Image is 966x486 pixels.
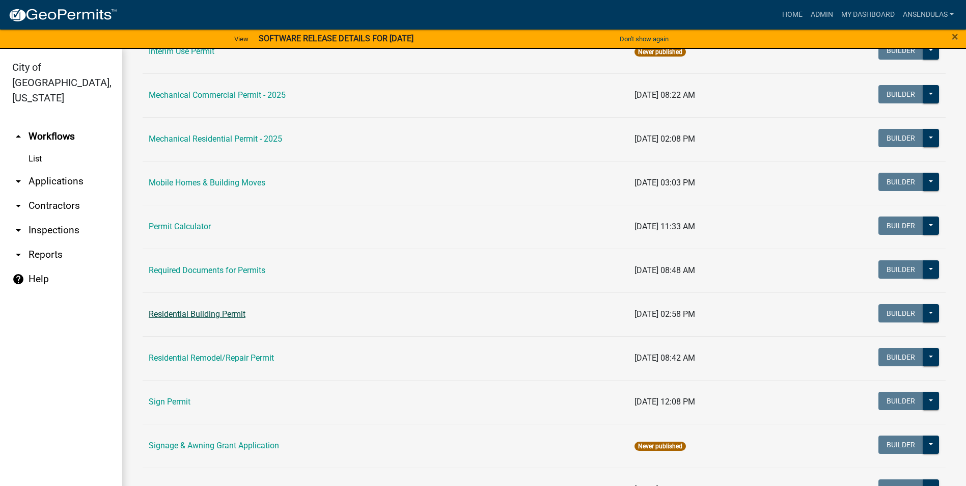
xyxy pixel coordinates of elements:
[634,442,686,451] span: Never published
[149,353,274,363] a: Residential Remodel/Repair Permit
[899,5,958,24] a: ansendulas
[149,222,211,231] a: Permit Calculator
[149,90,286,100] a: Mechanical Commercial Permit - 2025
[878,85,923,103] button: Builder
[878,304,923,322] button: Builder
[778,5,807,24] a: Home
[259,34,413,43] strong: SOFTWARE RELEASE DETAILS FOR [DATE]
[149,265,265,275] a: Required Documents for Permits
[878,173,923,191] button: Builder
[230,31,253,47] a: View
[878,436,923,454] button: Builder
[952,30,958,44] span: ×
[634,397,695,407] span: [DATE] 12:08 PM
[149,178,265,187] a: Mobile Homes & Building Moves
[878,41,923,60] button: Builder
[634,178,695,187] span: [DATE] 03:03 PM
[12,130,24,143] i: arrow_drop_up
[149,441,279,450] a: Signage & Awning Grant Application
[634,90,695,100] span: [DATE] 08:22 AM
[12,224,24,236] i: arrow_drop_down
[878,129,923,147] button: Builder
[878,260,923,279] button: Builder
[149,46,214,56] a: Interim Use Permit
[878,217,923,235] button: Builder
[837,5,899,24] a: My Dashboard
[634,47,686,57] span: Never published
[634,309,695,319] span: [DATE] 02:58 PM
[616,31,673,47] button: Don't show again
[12,249,24,261] i: arrow_drop_down
[634,134,695,144] span: [DATE] 02:08 PM
[634,353,695,363] span: [DATE] 08:42 AM
[12,200,24,212] i: arrow_drop_down
[149,134,282,144] a: Mechanical Residential Permit - 2025
[149,309,245,319] a: Residential Building Permit
[952,31,958,43] button: Close
[634,265,695,275] span: [DATE] 08:48 AM
[12,273,24,285] i: help
[878,348,923,366] button: Builder
[634,222,695,231] span: [DATE] 11:33 AM
[807,5,837,24] a: Admin
[12,175,24,187] i: arrow_drop_down
[149,397,190,407] a: Sign Permit
[878,392,923,410] button: Builder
